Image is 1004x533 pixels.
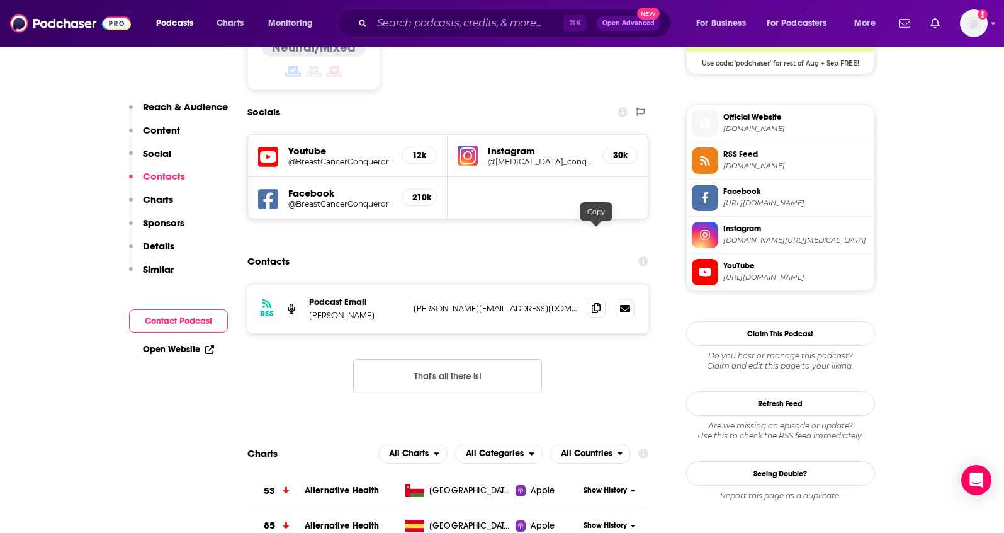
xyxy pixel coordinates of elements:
span: ⌘ K [563,15,587,32]
span: breastcancerconqueror.libsyn.com [723,161,869,171]
div: Are we missing an episode or update? Use this to check the RSS feed immediately. [686,421,875,441]
h5: Youtube [288,145,392,157]
button: open menu [455,444,543,464]
a: Apple [516,484,579,497]
p: Reach & Audience [143,101,228,113]
button: Refresh Feed [686,391,875,416]
button: Social [129,147,171,171]
button: Details [129,240,174,263]
h5: @BreastCancerConqueror [288,199,392,209]
button: Open AdvancedNew [597,16,660,31]
span: Official Website [723,112,869,123]
p: Podcast Email [309,297,403,307]
h2: Charts [247,447,278,459]
span: All Charts [389,449,429,458]
a: Charts [208,13,251,33]
span: All Categories [466,449,524,458]
a: Instagram[DOMAIN_NAME][URL][MEDICAL_DATA] [692,222,869,248]
h3: 53 [264,484,275,498]
p: Content [143,124,180,136]
p: Similar [143,263,174,275]
span: instagram.com/breast_cancer_conqueror [723,236,869,245]
button: Nothing here. [353,359,542,393]
h2: Categories [455,444,543,464]
span: Alternative Health [305,485,380,496]
h5: @BreastCancerConqueror [288,157,392,166]
a: 53 [247,474,305,508]
a: RSS Feed[DOMAIN_NAME] [692,147,869,174]
span: Podcasts [156,14,193,32]
h2: Platforms [378,444,448,464]
span: Charts [217,14,244,32]
span: Do you host or manage this podcast? [686,351,875,361]
a: Show notifications dropdown [894,13,915,34]
span: More [854,14,876,32]
button: open menu [687,13,762,33]
div: Search podcasts, credits, & more... [349,9,683,38]
img: iconImage [458,146,478,166]
img: User Profile [960,9,988,37]
button: Show profile menu [960,9,988,37]
button: Charts [129,193,173,217]
a: Apple [516,520,579,532]
h2: Countries [550,444,631,464]
span: Apple [531,484,555,497]
svg: Add a profile image [978,9,988,20]
div: Copy [580,202,612,221]
span: Instagram [723,223,869,234]
a: Seeing Double? [686,461,875,486]
span: Show History [584,485,627,496]
a: [GEOGRAPHIC_DATA] [400,520,516,532]
button: open menu [147,13,210,33]
span: Facebook [723,186,869,197]
a: [GEOGRAPHIC_DATA] [400,484,516,497]
p: Contacts [143,170,185,182]
p: Details [143,240,174,252]
h2: Socials [247,100,280,124]
h5: 12k [412,150,426,161]
span: https://www.facebook.com/BreastCancerConqueror [723,198,869,208]
h5: 30k [613,150,627,161]
button: Show History [579,520,640,531]
button: open menu [378,444,448,464]
p: Charts [143,193,173,205]
span: All Countries [561,449,612,458]
p: [PERSON_NAME] [309,310,403,321]
a: Alternative Health [305,520,380,531]
button: open menu [845,13,891,33]
div: Open Intercom Messenger [961,465,991,495]
p: Sponsors [143,217,184,229]
span: Show History [584,520,627,531]
span: https://www.youtube.com/@BreastCancerConqueror [723,273,869,282]
span: YouTube [723,260,869,272]
div: Report this page as a duplicate. [686,491,875,501]
span: breastcancerconqueror.com [723,124,869,134]
a: Show notifications dropdown [925,13,945,34]
h5: Instagram [488,145,592,157]
button: Similar [129,263,174,287]
button: open menu [759,13,845,33]
a: @[MEDICAL_DATA]_conqueror [488,157,592,166]
button: Reach & Audience [129,101,228,124]
a: Facebook[URL][DOMAIN_NAME] [692,185,869,211]
h5: 210k [412,192,426,203]
span: Spain [429,520,511,532]
h3: 85 [264,519,275,533]
p: [PERSON_NAME][EMAIL_ADDRESS][DOMAIN_NAME] [414,303,577,314]
span: For Podcasters [767,14,827,32]
button: open menu [259,13,329,33]
button: open menu [550,444,631,464]
h5: Facebook [288,187,392,199]
span: For Business [696,14,746,32]
button: Claim This Podcast [686,321,875,346]
a: Podchaser - Follow, Share and Rate Podcasts [10,11,131,35]
span: Monitoring [268,14,313,32]
a: Libsyn Deal: Use code: 'podchaser' for rest of Aug + Sep FREE! [687,14,874,66]
h4: Neutral/Mixed [272,40,356,55]
span: Open Advanced [602,20,655,26]
button: Content [129,124,180,147]
span: Apple [531,520,555,532]
button: Show History [579,485,640,496]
